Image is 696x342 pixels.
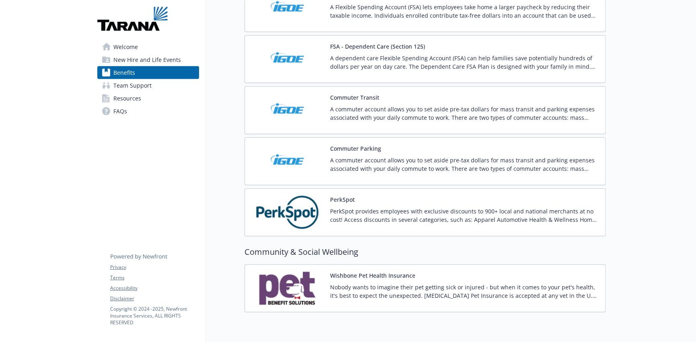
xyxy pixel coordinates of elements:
[113,53,181,66] span: New Hire and Life Events
[330,105,599,122] p: A commuter account allows you to set aside pre-tax dollars for mass transit and parking expenses ...
[97,92,199,105] a: Resources
[97,66,199,79] a: Benefits
[110,285,199,292] a: Accessibility
[330,271,415,280] button: Wishbone Pet Health Insurance
[330,93,379,102] button: Commuter Transit
[330,207,599,224] p: PerkSpot provides employees with exclusive discounts to 900+ local and national merchants at no c...
[330,156,599,173] p: A commuter account allows you to set aside pre-tax dollars for mass transit and parking expenses ...
[110,305,199,326] p: Copyright © 2024 - 2025 , Newfront Insurance Services, ALL RIGHTS RESERVED
[113,66,135,79] span: Benefits
[110,274,199,281] a: Terms
[251,195,324,229] img: PerkSpot carrier logo
[244,246,606,258] h2: Community & Social Wellbeing
[113,92,141,105] span: Resources
[330,195,355,204] button: PerkSpot
[110,295,199,302] a: Disclaimer
[97,53,199,66] a: New Hire and Life Events
[330,54,599,71] p: A dependent care Flexible Spending Account (FSA) can help families save potentially hundreds of d...
[251,93,324,127] img: Igoe & Company Inc. carrier logo
[330,3,599,20] p: A Flexible Spending Account (FSA) lets employees take home a larger paycheck by reducing their ta...
[97,41,199,53] a: Welcome
[330,42,425,51] button: FSA - Dependent Care (Section 125)
[251,144,324,178] img: Igoe & Company Inc. carrier logo
[97,105,199,118] a: FAQs
[113,79,152,92] span: Team Support
[110,264,199,271] a: Privacy
[330,144,381,153] button: Commuter Parking
[113,105,127,118] span: FAQs
[251,271,324,305] img: Pet Benefit Solutions carrier logo
[113,41,138,53] span: Welcome
[97,79,199,92] a: Team Support
[330,283,599,300] p: Nobody wants to imagine their pet getting sick or injured - but when it comes to your pet's healt...
[251,42,324,76] img: Igoe & Company Inc. carrier logo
